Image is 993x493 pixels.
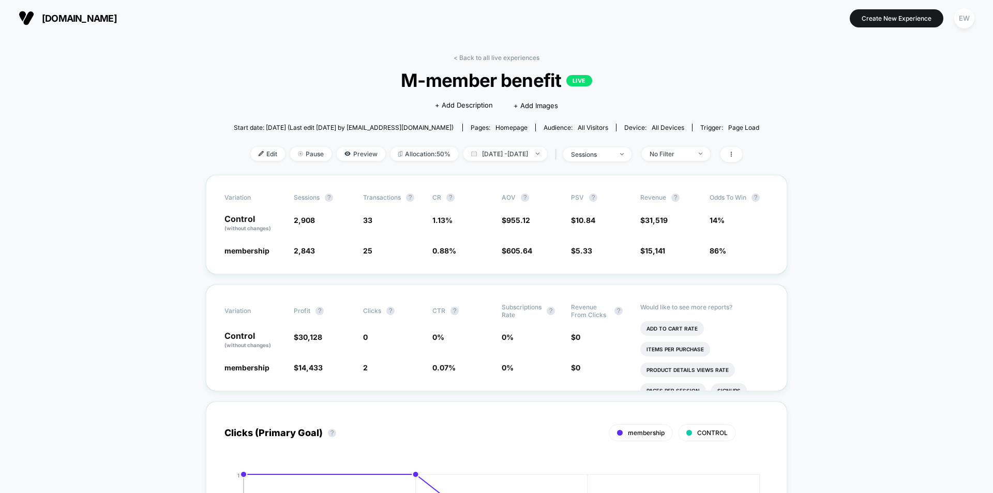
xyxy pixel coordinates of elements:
span: 955.12 [506,216,530,225]
span: Allocation: 50% [390,147,458,161]
span: + Add Images [514,101,558,110]
span: Variation [224,303,281,319]
img: edit [259,151,264,156]
span: CR [432,193,441,201]
span: $ [640,246,665,255]
span: 0 % [432,333,444,341]
span: $ [571,333,580,341]
li: Add To Cart Rate [640,321,704,336]
span: [DOMAIN_NAME] [42,13,117,24]
span: Transactions [363,193,401,201]
span: Device: [616,124,692,131]
button: EW [951,8,977,29]
button: ? [328,429,336,437]
span: Profit [294,307,310,315]
img: Visually logo [19,10,34,26]
p: LIVE [566,75,592,86]
span: $ [294,333,322,341]
span: | [552,147,563,162]
div: sessions [571,151,612,158]
span: 0 [576,333,580,341]
span: $ [571,363,580,372]
button: ? [315,307,324,315]
span: $ [294,363,323,372]
span: 2,843 [294,246,315,255]
img: end [699,153,702,155]
button: [DOMAIN_NAME] [16,10,120,26]
span: 15,141 [645,246,665,255]
button: ? [547,307,555,315]
span: $ [502,216,530,225]
span: membership [628,429,665,437]
li: Product Details Views Rate [640,363,735,377]
img: end [536,153,539,155]
span: all devices [652,124,684,131]
div: Trigger: [700,124,759,131]
img: rebalance [398,151,402,157]
span: 14% [710,216,725,225]
button: Create New Experience [850,9,943,27]
span: 86% [710,246,726,255]
div: EW [954,8,974,28]
li: Pages Per Session [640,383,706,398]
span: Clicks [363,307,381,315]
span: 0.88 % [432,246,456,255]
span: (without changes) [224,342,271,348]
span: Preview [337,147,385,161]
img: end [298,151,303,156]
span: 5.33 [576,246,592,255]
a: < Back to all live experiences [454,54,539,62]
button: ? [521,193,529,202]
span: 31,519 [645,216,668,225]
span: 0 [576,363,580,372]
span: 14,433 [298,363,323,372]
span: PSV [571,193,584,201]
button: ? [614,307,623,315]
span: Start date: [DATE] (Last edit [DATE] by [EMAIL_ADDRESS][DOMAIN_NAME]) [234,124,454,131]
img: end [620,153,624,155]
span: $ [640,216,668,225]
p: Control [224,215,283,232]
span: 2 [363,363,368,372]
span: (without changes) [224,225,271,231]
li: Items Per Purchase [640,342,710,356]
div: Audience: [544,124,608,131]
span: Subscriptions Rate [502,303,541,319]
span: CONTROL [697,429,728,437]
span: 605.64 [506,246,532,255]
span: homepage [495,124,528,131]
button: ? [589,193,597,202]
button: ? [325,193,333,202]
button: ? [386,307,395,315]
span: M-member benefit [260,69,733,91]
span: 0 % [502,363,514,372]
div: Pages: [471,124,528,131]
span: 0.07 % [432,363,456,372]
button: ? [406,193,414,202]
li: Signups [711,383,747,398]
span: 1.13 % [432,216,453,225]
button: ? [450,307,459,315]
span: Odds to Win [710,193,766,202]
span: Page Load [728,124,759,131]
button: ? [671,193,680,202]
span: Revenue [640,193,666,201]
p: Would like to see more reports? [640,303,769,311]
span: membership [224,246,269,255]
span: 33 [363,216,372,225]
button: ? [446,193,455,202]
span: CTR [432,307,445,315]
span: 2,908 [294,216,315,225]
span: 25 [363,246,372,255]
span: membership [224,363,269,372]
div: No Filter [650,150,691,158]
span: 10.84 [576,216,595,225]
span: Sessions [294,193,320,201]
span: $ [571,216,595,225]
img: calendar [471,151,477,156]
tspan: 1 [237,472,239,479]
span: 0 [363,333,368,341]
span: 0 % [502,333,514,341]
span: Pause [290,147,332,161]
span: $ [502,246,532,255]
